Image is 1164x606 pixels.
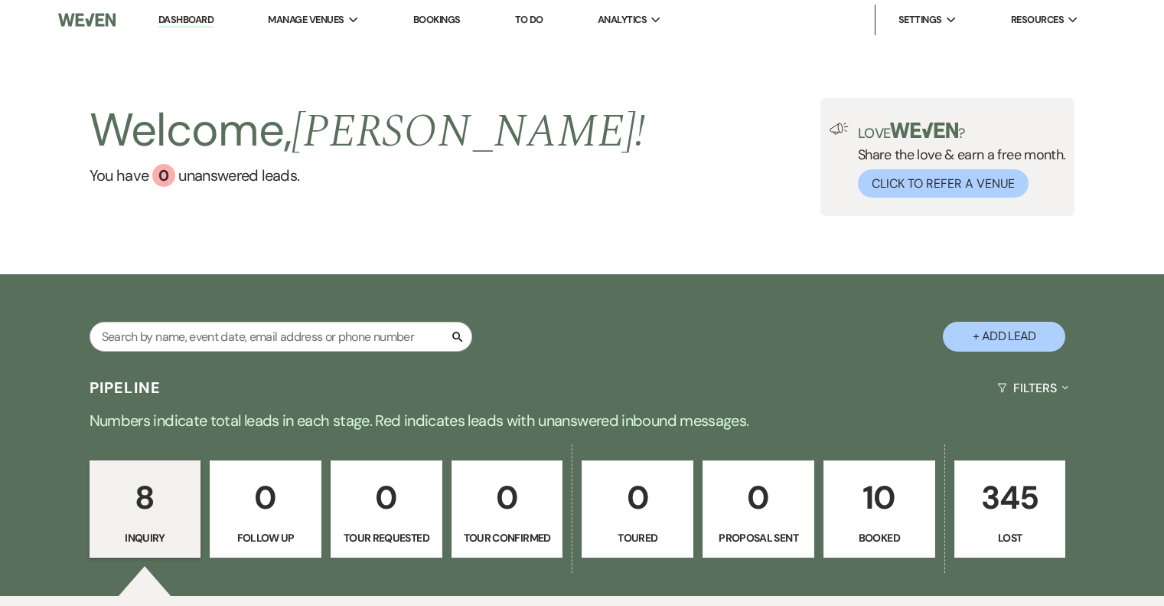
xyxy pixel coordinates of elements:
[1011,12,1064,28] span: Resources
[515,13,543,26] a: To Do
[461,529,553,546] p: Tour Confirmed
[220,472,311,523] p: 0
[858,169,1029,198] button: Click to Refer a Venue
[582,460,693,559] a: 0Toured
[413,13,461,26] a: Bookings
[331,460,442,559] a: 0Tour Requested
[58,4,116,36] img: Weven Logo
[90,460,201,559] a: 8Inquiry
[858,123,1066,140] p: Love ?
[833,529,925,546] p: Booked
[703,460,814,559] a: 0Proposal Sent
[341,529,432,546] p: Tour Requested
[452,460,563,559] a: 0Tour Confirmed
[964,472,1056,523] p: 345
[712,472,804,523] p: 0
[712,529,804,546] p: Proposal Sent
[90,98,646,164] h2: Welcome,
[954,460,1066,559] a: 345Lost
[99,472,191,523] p: 8
[220,529,311,546] p: Follow Up
[898,12,942,28] span: Settings
[461,472,553,523] p: 0
[890,123,958,138] img: weven-logo-green.svg
[210,460,321,559] a: 0Follow Up
[268,12,344,28] span: Manage Venues
[849,123,1066,198] div: Share the love & earn a free month.
[99,529,191,546] p: Inquiry
[90,322,472,352] input: Search by name, event date, email address or phone number
[833,472,925,523] p: 10
[598,12,647,28] span: Analytics
[991,368,1074,408] button: Filters
[341,472,432,523] p: 0
[964,529,1056,546] p: Lost
[592,529,683,546] p: Toured
[90,377,161,398] h3: Pipeline
[823,460,935,559] a: 10Booked
[31,408,1133,433] p: Numbers indicate total leads in each stage. Red indicates leads with unanswered inbound messages.
[292,97,645,167] span: [PERSON_NAME] !
[158,13,214,28] a: Dashboard
[152,164,175,187] div: 0
[943,322,1065,352] button: + Add Lead
[90,164,646,187] a: You have 0 unanswered leads.
[830,123,849,135] img: loud-speaker-illustration.svg
[592,472,683,523] p: 0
